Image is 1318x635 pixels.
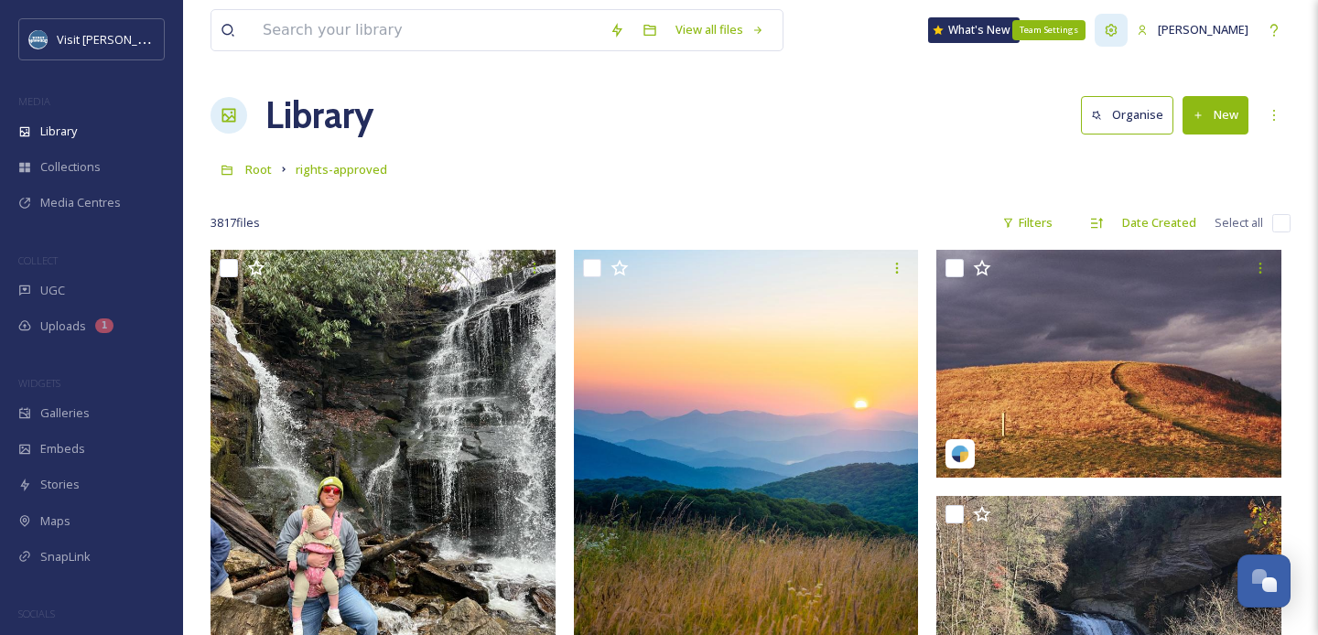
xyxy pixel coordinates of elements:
[1183,96,1248,134] button: New
[40,512,70,530] span: Maps
[40,548,91,565] span: SnapLink
[18,94,50,108] span: MEDIA
[40,123,77,140] span: Library
[296,161,387,178] span: rights-approved
[993,205,1062,241] div: Filters
[1095,14,1128,47] a: Team Settings
[245,161,272,178] span: Root
[40,158,101,176] span: Collections
[40,404,90,422] span: Galleries
[40,476,80,493] span: Stories
[40,440,85,457] span: Embeds
[1128,12,1258,48] a: [PERSON_NAME]
[254,10,600,50] input: Search your library
[29,30,48,48] img: images.png
[40,194,121,211] span: Media Centres
[936,250,1281,478] img: pentaxpanorama_05312025_04175eb0-fbb1-c800-94b9-1eb27a8ae633.jpg
[666,12,773,48] a: View all files
[18,607,55,620] span: SOCIALS
[1081,96,1173,134] button: Organise
[1012,20,1086,40] div: Team Settings
[928,17,1020,43] a: What's New
[1215,214,1263,231] span: Select all
[211,214,260,231] span: 3817 file s
[1158,21,1248,38] span: [PERSON_NAME]
[951,445,969,463] img: snapsea-logo.png
[40,317,86,335] span: Uploads
[18,376,60,390] span: WIDGETS
[57,30,173,48] span: Visit [PERSON_NAME]
[18,253,58,267] span: COLLECT
[1081,96,1183,134] a: Organise
[245,158,272,180] a: Root
[1237,554,1291,608] button: Open Chat
[265,88,373,143] a: Library
[40,282,65,299] span: UGC
[95,318,113,333] div: 1
[1113,205,1205,241] div: Date Created
[296,158,387,180] a: rights-approved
